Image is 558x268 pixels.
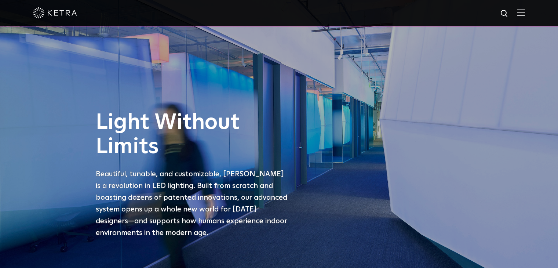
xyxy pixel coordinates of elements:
[500,9,509,18] img: search icon
[517,9,525,16] img: Hamburger%20Nav.svg
[33,7,77,18] img: ketra-logo-2019-white
[96,111,290,159] h1: Light Without Limits
[96,168,290,239] p: Beautiful, tunable, and customizable, [PERSON_NAME] is a revolution in LED lighting. Built from s...
[96,217,287,236] span: —and supports how humans experience indoor environments in the modern age.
